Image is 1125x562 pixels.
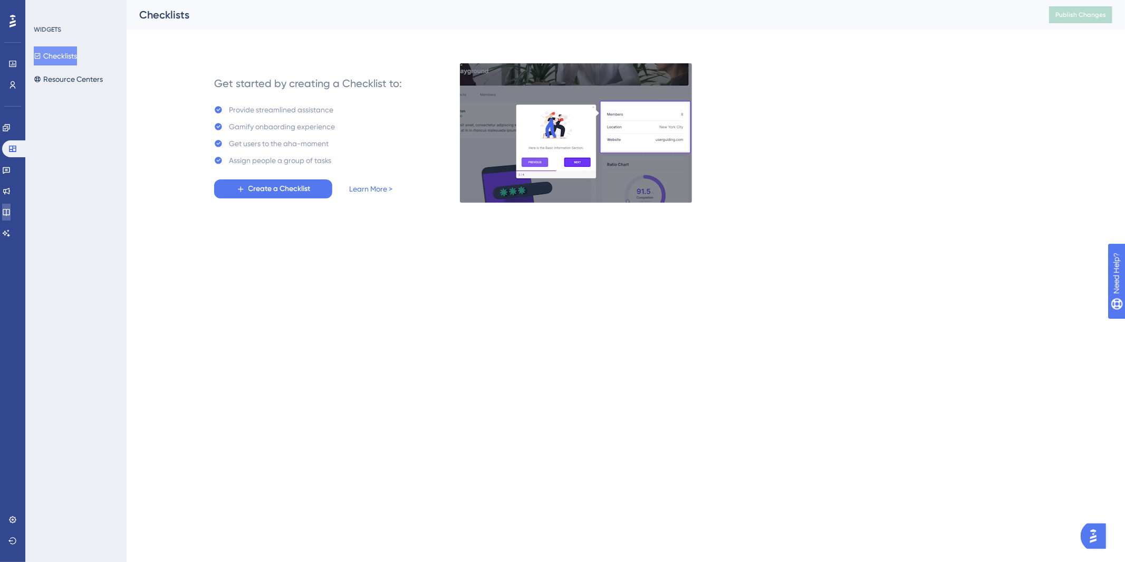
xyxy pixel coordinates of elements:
div: Checklists [139,7,1023,22]
button: Resource Centers [34,70,103,89]
span: Publish Changes [1055,11,1106,19]
iframe: UserGuiding AI Assistant Launcher [1081,520,1112,552]
span: Need Help? [25,3,66,15]
div: Get started by creating a Checklist to: [214,76,402,91]
span: Create a Checklist [248,183,311,195]
div: Assign people a group of tasks [229,154,331,167]
button: Publish Changes [1049,6,1112,23]
button: Create a Checklist [214,179,332,198]
div: WIDGETS [34,25,61,34]
div: Gamify onbaording experience [229,120,335,133]
a: Learn More > [349,183,392,195]
div: Provide streamlined assistance [229,103,333,116]
img: e28e67207451d1beac2d0b01ddd05b56.gif [459,63,693,203]
button: Checklists [34,46,77,65]
div: Get users to the aha-moment [229,137,329,150]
